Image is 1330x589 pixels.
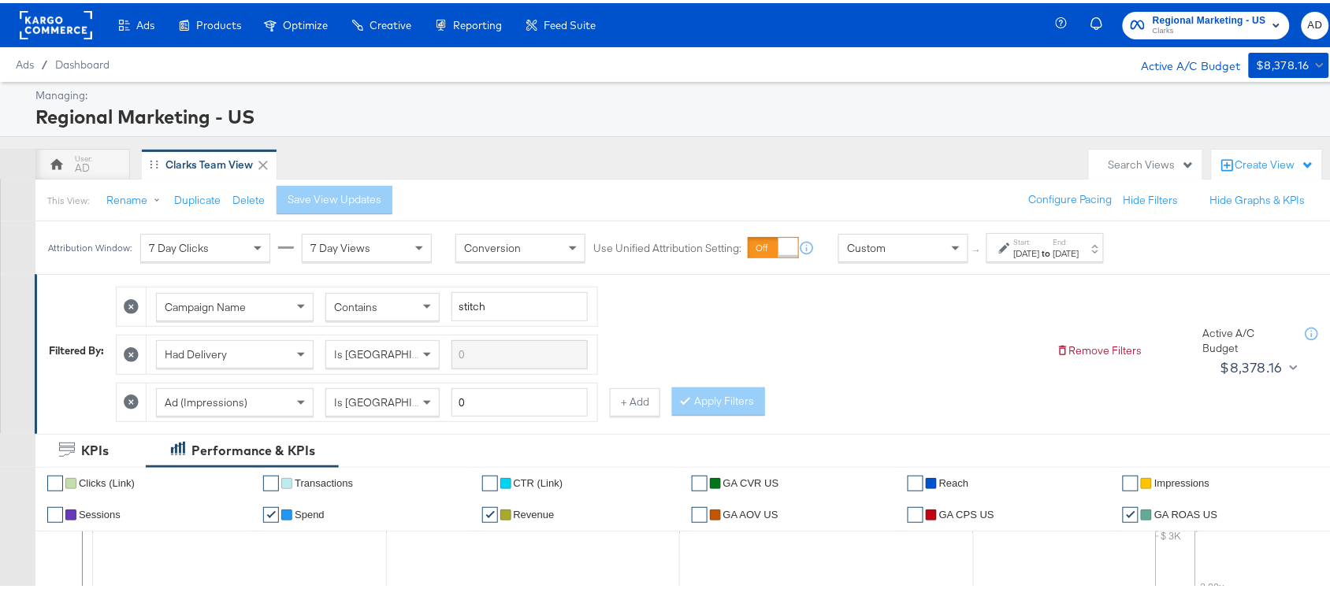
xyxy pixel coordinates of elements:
[295,474,353,486] span: Transactions
[593,238,741,253] label: Use Unified Attribution Setting:
[1014,244,1040,257] div: [DATE]
[47,504,63,520] a: ✔
[1257,53,1310,72] div: $8,378.16
[334,392,455,406] span: Is [GEOGRAPHIC_DATA]
[514,506,555,517] span: Revenue
[1154,474,1209,486] span: Impressions
[174,190,221,205] button: Duplicate
[295,506,325,517] span: Spend
[47,239,132,250] div: Attribution Window:
[263,472,279,488] a: ✔
[47,191,89,204] div: This View:
[451,337,588,366] input: Enter a search term
[95,183,177,212] button: Rename
[81,439,109,457] div: KPIs
[847,238,886,252] span: Custom
[1153,9,1266,26] span: Regional Marketing - US
[150,157,158,165] div: Drag to reorder tab
[75,157,90,172] div: AD
[79,474,135,486] span: Clicks (Link)
[1018,183,1124,211] button: Configure Pacing
[1123,472,1139,488] a: ✔
[16,55,34,68] span: Ads
[310,238,370,252] span: 7 Day Views
[49,340,104,355] div: Filtered By:
[1123,9,1290,36] button: Regional Marketing - USClarks
[1040,244,1053,256] strong: to
[1124,190,1179,205] button: Hide Filters
[165,154,253,169] div: Clarks Team View
[1214,352,1301,377] button: $8,378.16
[34,55,55,68] span: /
[196,16,241,28] span: Products
[35,85,1325,100] div: Managing:
[1308,13,1323,31] span: AD
[908,472,923,488] a: ✔
[334,344,455,358] span: Is [GEOGRAPHIC_DATA]
[482,472,498,488] a: ✔
[723,506,778,517] span: GA AOV US
[451,289,588,318] input: Enter a search term
[610,385,660,413] button: + Add
[136,16,154,28] span: Ads
[55,55,110,68] a: Dashboard
[939,474,969,486] span: Reach
[692,472,708,488] a: ✔
[35,100,1325,127] div: Regional Marketing - US
[464,238,521,252] span: Conversion
[1109,154,1194,169] div: Search Views
[1203,323,1290,352] div: Active A/C Budget
[514,474,563,486] span: CTR (Link)
[723,474,779,486] span: GA CVR US
[1235,154,1314,170] div: Create View
[283,16,328,28] span: Optimize
[939,506,994,517] span: GA CPS US
[79,506,121,517] span: Sessions
[451,385,588,414] input: Enter a number
[1053,244,1079,257] div: [DATE]
[482,504,498,520] a: ✔
[1123,504,1139,520] a: ✔
[1210,190,1306,205] button: Hide Graphs & KPIs
[1153,22,1266,35] span: Clarks
[692,504,708,520] a: ✔
[970,245,985,250] span: ↑
[1125,50,1241,73] div: Active A/C Budget
[263,504,279,520] a: ✔
[544,16,596,28] span: Feed Suite
[453,16,502,28] span: Reporting
[334,297,377,311] span: Contains
[370,16,411,28] span: Creative
[191,439,315,457] div: Performance & KPIs
[908,504,923,520] a: ✔
[165,297,246,311] span: Campaign Name
[1220,353,1284,376] div: $8,378.16
[1302,9,1329,36] button: AD
[1057,340,1142,355] button: Remove Filters
[1249,50,1329,75] button: $8,378.16
[149,238,209,252] span: 7 Day Clicks
[1053,234,1079,244] label: End:
[1014,234,1040,244] label: Start:
[47,472,63,488] a: ✔
[165,392,247,406] span: Ad (Impressions)
[232,190,265,205] button: Delete
[1154,506,1217,517] span: GA ROAS US
[165,344,227,358] span: Had Delivery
